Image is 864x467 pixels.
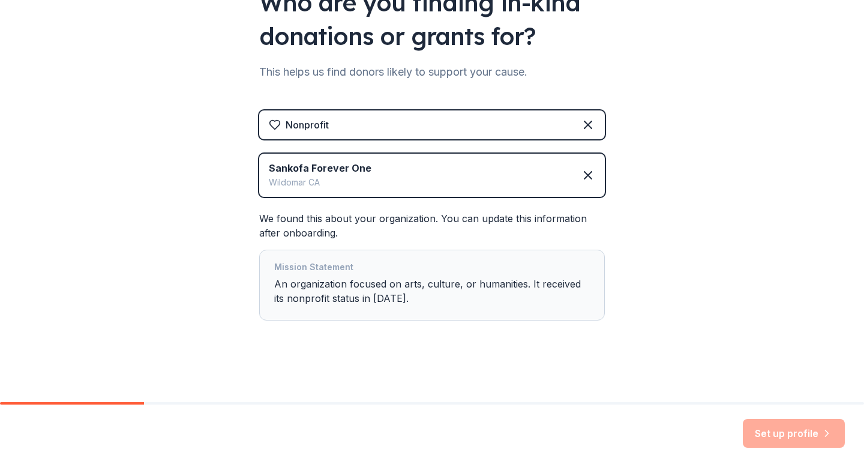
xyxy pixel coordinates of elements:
[259,62,605,82] div: This helps us find donors likely to support your cause.
[286,118,329,132] div: Nonprofit
[259,211,605,321] div: We found this about your organization. You can update this information after onboarding.
[274,260,590,277] div: Mission Statement
[274,260,590,310] div: An organization focused on arts, culture, or humanities. It received its nonprofit status in [DATE].
[269,175,371,190] div: Wildomar CA
[269,161,371,175] div: Sankofa Forever One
